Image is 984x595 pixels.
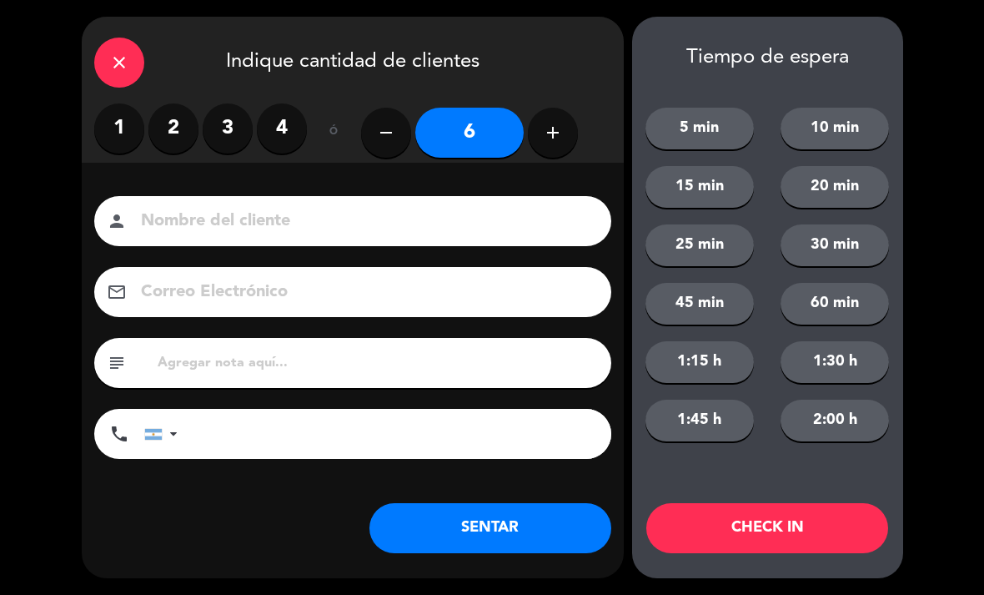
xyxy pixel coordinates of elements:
button: 10 min [781,108,889,149]
button: 1:45 h [645,400,754,441]
div: Indique cantidad de clientes [82,17,624,103]
button: 2:00 h [781,400,889,441]
button: SENTAR [369,503,611,553]
i: person [107,211,127,231]
button: add [528,108,578,158]
i: close [109,53,129,73]
i: phone [109,424,129,444]
button: 30 min [781,224,889,266]
button: 20 min [781,166,889,208]
i: remove [376,123,396,143]
button: 1:15 h [645,341,754,383]
input: Correo Electrónico [139,278,590,307]
button: 5 min [645,108,754,149]
button: 45 min [645,283,754,325]
button: 1:30 h [781,341,889,383]
i: email [107,282,127,302]
button: remove [361,108,411,158]
input: Nombre del cliente [139,207,590,236]
button: 60 min [781,283,889,325]
i: subject [107,353,127,373]
button: 25 min [645,224,754,266]
i: add [543,123,563,143]
div: Tiempo de espera [632,46,903,70]
label: 2 [148,103,198,154]
button: 15 min [645,166,754,208]
label: 3 [203,103,253,154]
label: 4 [257,103,307,154]
label: 1 [94,103,144,154]
input: Agregar nota aquí... [156,351,599,375]
div: ó [307,103,361,162]
button: CHECK IN [646,503,888,553]
div: Argentina: +54 [145,410,183,458]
